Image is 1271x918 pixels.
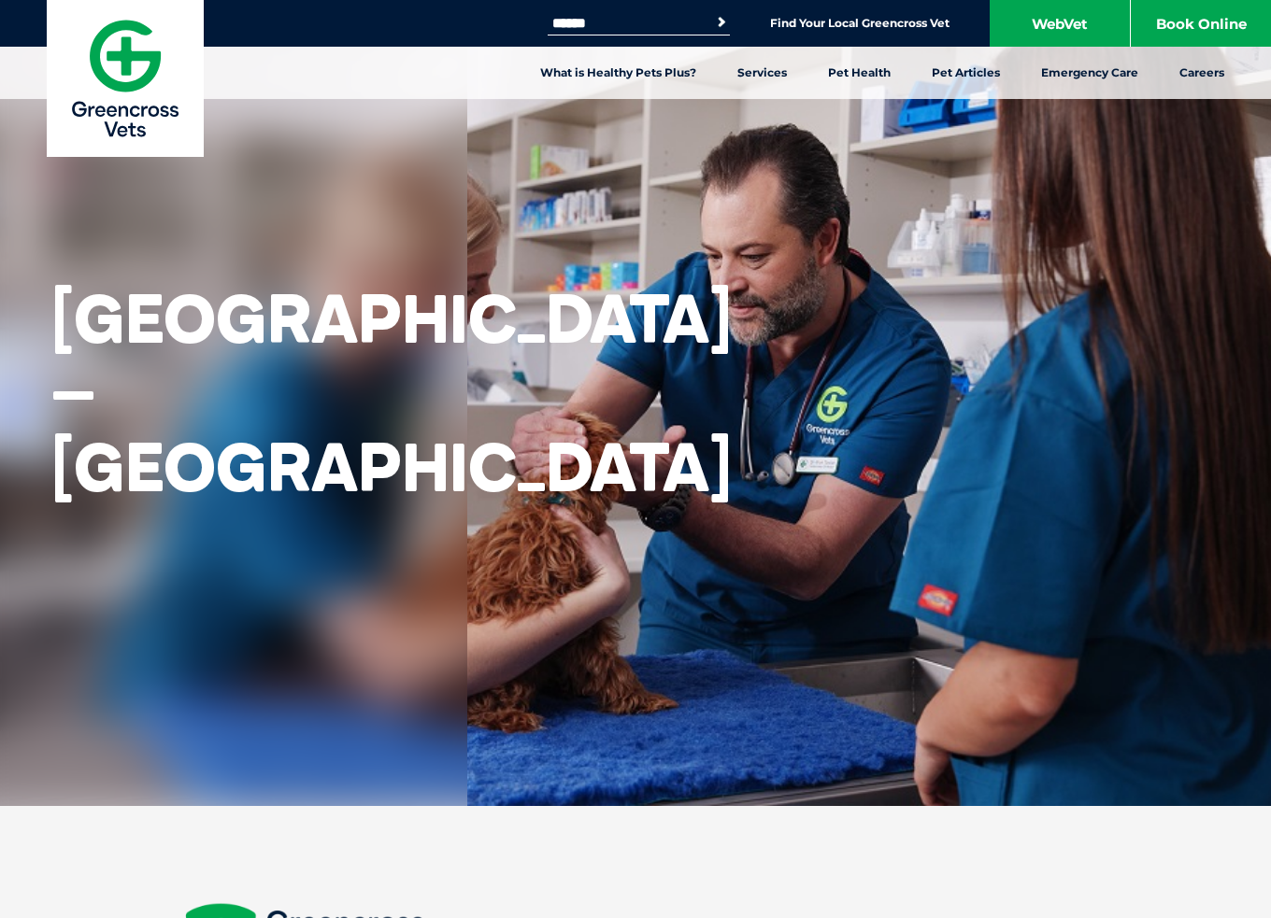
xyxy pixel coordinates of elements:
[1021,47,1159,99] a: Emergency Care
[1159,47,1245,99] a: Careers
[770,16,950,31] a: Find Your Local Greencross Vet
[51,281,732,503] h1: [GEOGRAPHIC_DATA] – [GEOGRAPHIC_DATA]
[911,47,1021,99] a: Pet Articles
[807,47,911,99] a: Pet Health
[717,47,807,99] a: Services
[712,13,731,32] button: Search
[520,47,717,99] a: What is Healthy Pets Plus?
